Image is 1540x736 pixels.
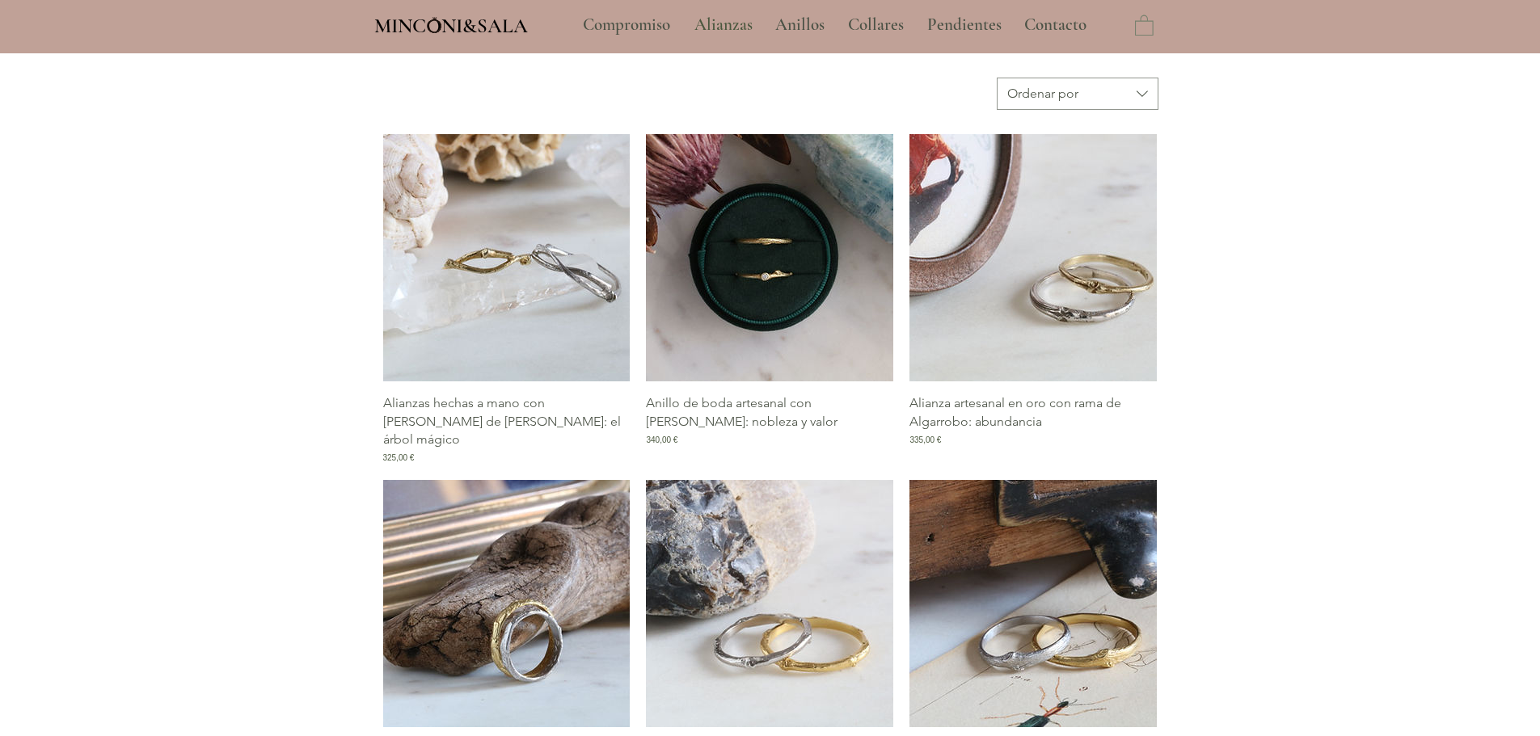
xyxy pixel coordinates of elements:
[575,5,678,45] p: Compromiso
[1016,5,1095,45] p: Contacto
[767,5,833,45] p: Anillos
[919,5,1010,45] p: Pendientes
[571,5,682,45] a: Compromiso
[383,134,631,464] div: Galería de Alianzas hechas a mano con rama de Celtis: el árbol mágico
[374,14,528,38] span: MINCONI&SALA
[840,5,912,45] p: Collares
[909,134,1157,464] div: Galería de Alianza artesanal en oro con rama de Algarrobo: abundancia
[374,11,528,37] a: MINCONI&SALA
[682,5,763,45] a: Alianzas
[915,5,1012,45] a: Pendientes
[646,134,893,464] div: Galería de Anillo de boda artesanal con rama de Pruno: nobleza y valor
[1007,85,1078,103] div: Ordenar por
[763,5,836,45] a: Anillos
[539,5,1131,45] nav: Sitio
[428,17,441,33] img: Minconi Sala
[836,5,915,45] a: Collares
[1012,5,1099,45] a: Contacto
[686,5,761,45] p: Alianzas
